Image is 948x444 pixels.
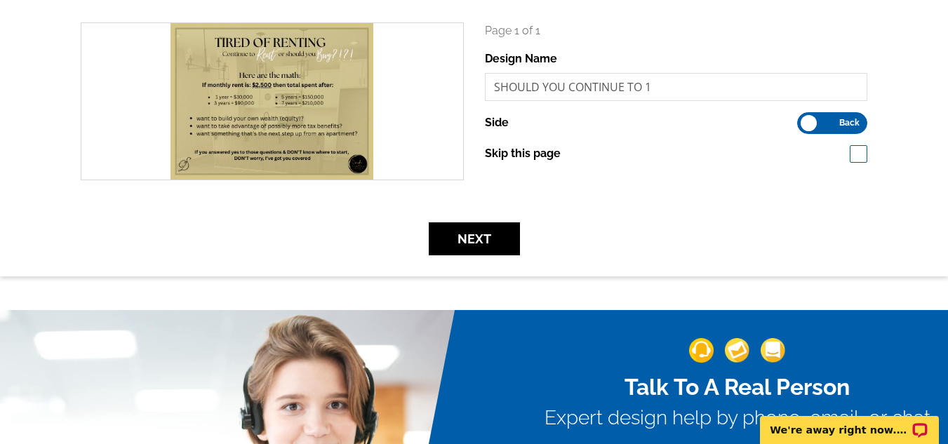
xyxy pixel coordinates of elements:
label: Skip this page [485,145,561,162]
input: File Name [485,73,868,101]
label: Side [485,114,509,131]
img: support-img-3_1.png [761,338,785,363]
img: support-img-1.png [689,338,714,363]
h2: Talk To A Real Person [545,374,930,401]
span: Back [839,119,860,126]
h3: Expert design help by phone, email, or chat [545,406,930,430]
img: support-img-2.png [725,338,749,363]
label: Design Name [485,51,557,67]
button: Next [429,222,520,255]
iframe: LiveChat chat widget [751,400,948,444]
p: Page 1 of 1 [485,22,868,39]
